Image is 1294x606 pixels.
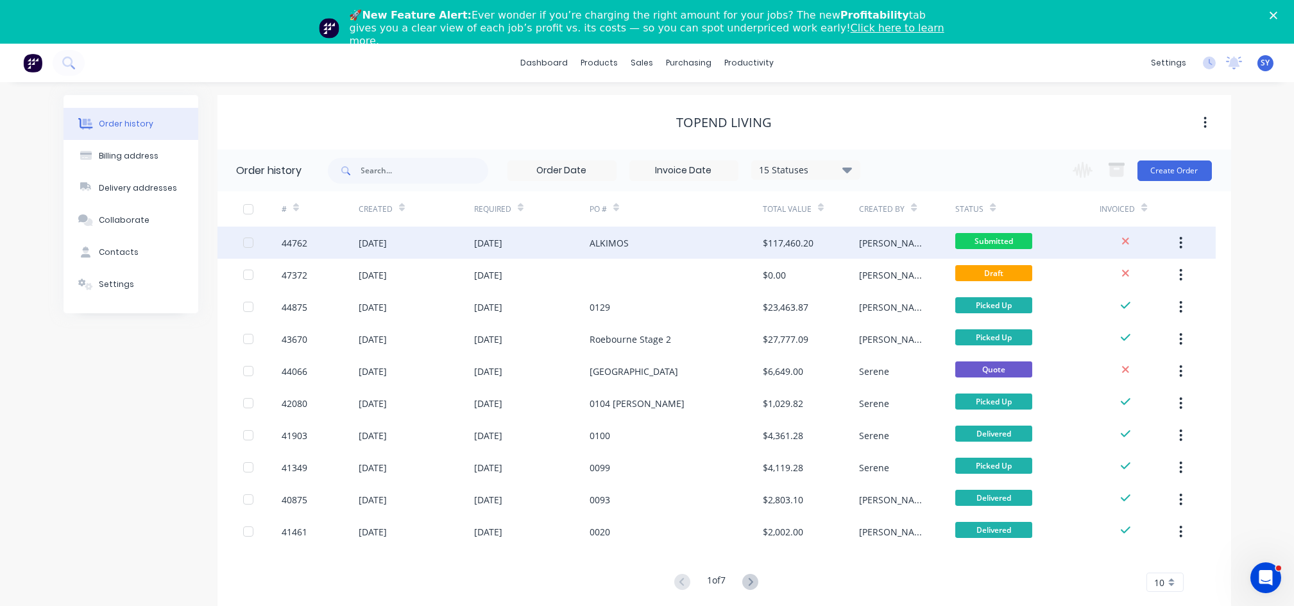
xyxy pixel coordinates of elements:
div: Roebourne Stage 2 [590,333,671,346]
div: Created By [859,203,905,215]
div: 0020 [590,525,610,539]
div: Required [474,191,590,227]
span: Draft [955,265,1032,281]
div: $2,002.00 [763,525,803,539]
a: Click here to learn more. [350,22,944,47]
b: New Feature Alert: [362,9,472,21]
div: Serene [859,429,889,442]
div: Invoiced [1100,203,1135,215]
div: Status [955,191,1100,227]
div: # [282,203,287,215]
div: 0129 [590,300,610,314]
button: Order history [64,108,198,140]
div: Created [359,203,393,215]
div: $2,803.10 [763,493,803,506]
div: [DATE] [359,333,387,346]
span: Submitted [955,233,1032,249]
div: 1 of 7 [707,573,726,592]
div: [DATE] [359,493,387,506]
div: $117,460.20 [763,236,813,250]
div: Settings [99,279,134,290]
div: 47372 [282,268,307,282]
div: [DATE] [474,429,502,442]
a: dashboard [514,53,574,73]
div: [DATE] [474,268,502,282]
div: Required [474,203,511,215]
div: 0093 [590,493,610,506]
div: [PERSON_NAME] [859,525,930,539]
div: 44066 [282,365,307,378]
div: [PERSON_NAME] [859,236,930,250]
div: 0100 [590,429,610,442]
div: [DATE] [359,461,387,474]
div: 15 Statuses [752,163,860,177]
div: # [282,191,359,227]
div: Order history [99,118,153,130]
span: Picked Up [955,458,1032,474]
div: [DATE] [359,300,387,314]
div: $1,029.82 [763,397,803,410]
div: 41349 [282,461,307,474]
div: 0099 [590,461,610,474]
div: [PERSON_NAME] [859,300,930,314]
div: 0104 [PERSON_NAME] [590,397,685,410]
span: Picked Up [955,329,1032,345]
input: Invoice Date [630,161,738,180]
button: Collaborate [64,204,198,236]
div: [DATE] [359,268,387,282]
span: Quote [955,361,1032,377]
div: settings [1145,53,1193,73]
div: [DATE] [359,397,387,410]
img: Profile image for Team [319,18,339,39]
input: Search... [361,158,488,184]
div: Topend Living [676,115,772,130]
div: products [574,53,624,73]
div: $27,777.09 [763,333,808,346]
button: Billing address [64,140,198,172]
div: Created By [859,191,955,227]
button: Create Order [1137,160,1212,181]
button: Delivery addresses [64,172,198,204]
div: [DATE] [474,333,502,346]
div: [PERSON_NAME] [859,268,930,282]
button: Settings [64,268,198,300]
span: Delivered [955,490,1032,506]
div: $4,119.28 [763,461,803,474]
div: ALKIMOS [590,236,629,250]
div: [GEOGRAPHIC_DATA] [590,365,678,378]
div: 🚀 Ever wonder if you’re charging the right amount for your jobs? The new tab gives you a clear vi... [350,9,955,48]
div: PO # [590,191,763,227]
span: 10 [1155,576,1165,589]
b: Profitability [840,9,909,21]
div: 43670 [282,333,307,346]
div: [DATE] [359,429,387,442]
div: $23,463.87 [763,300,808,314]
div: Serene [859,461,889,474]
div: [DATE] [359,365,387,378]
div: $4,361.28 [763,429,803,442]
button: Contacts [64,236,198,268]
input: Order Date [508,161,616,180]
span: Picked Up [955,297,1032,313]
div: productivity [718,53,780,73]
div: [DATE] [474,300,502,314]
div: Created [359,191,474,227]
div: $6,649.00 [763,365,803,378]
div: Billing address [99,150,158,162]
div: 44875 [282,300,307,314]
div: [DATE] [474,493,502,506]
div: 41903 [282,429,307,442]
div: Status [955,203,983,215]
div: Serene [859,365,889,378]
div: Delivery addresses [99,182,177,194]
div: [DATE] [359,525,387,539]
div: Invoiced [1100,191,1177,227]
iframe: Intercom live chat [1250,562,1281,593]
div: 42080 [282,397,307,410]
div: sales [624,53,660,73]
div: PO # [590,203,607,215]
div: Total Value [763,191,859,227]
div: $0.00 [763,268,786,282]
span: SY [1261,57,1270,69]
div: 41461 [282,525,307,539]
